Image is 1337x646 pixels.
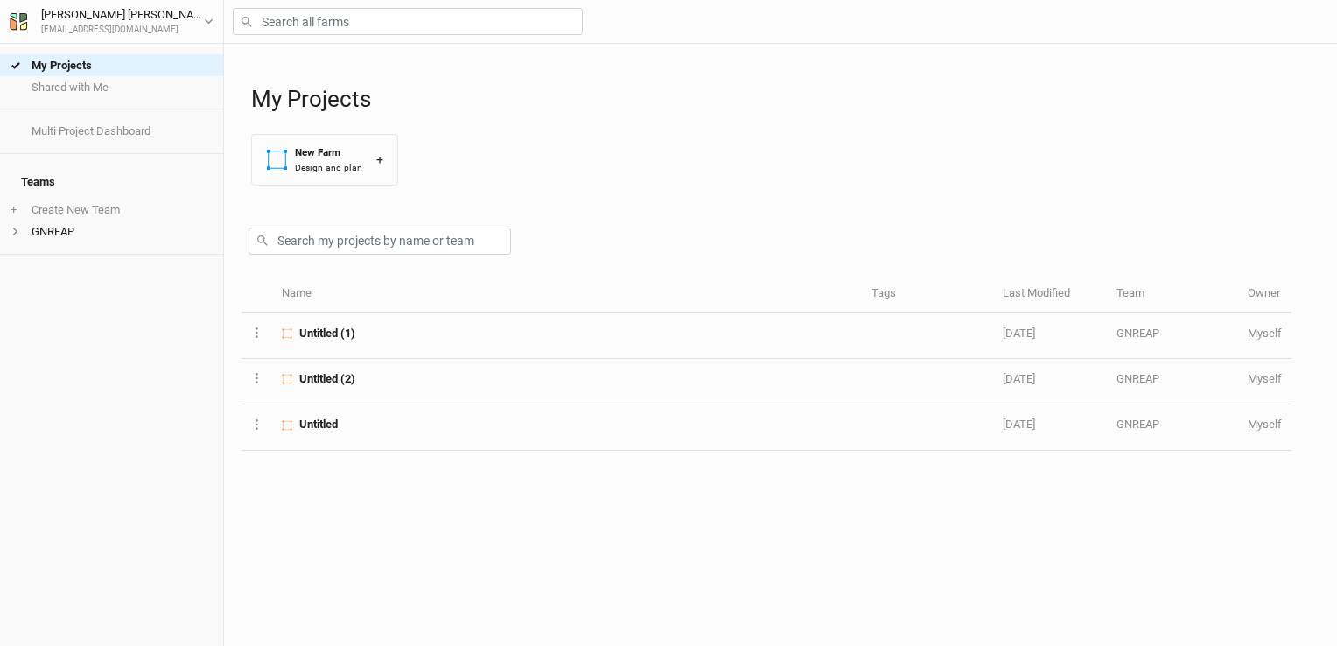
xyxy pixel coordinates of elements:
[1107,359,1238,404] td: GNREAP
[299,371,355,387] span: Untitled (2)
[272,276,862,313] th: Name
[1248,418,1282,431] span: jrobinson@gayandrobinson.com
[862,276,993,313] th: Tags
[376,151,383,169] div: +
[1107,276,1238,313] th: Team
[248,228,511,255] input: Search my projects by name or team
[1107,313,1238,359] td: GNREAP
[1003,418,1035,431] span: May 27, 2025 6:39 PM
[1003,372,1035,385] span: Jun 12, 2025 10:48 AM
[41,24,204,37] div: [EMAIL_ADDRESS][DOMAIN_NAME]
[295,145,362,160] div: New Farm
[10,203,17,217] span: +
[1107,404,1238,450] td: GNREAP
[251,134,398,186] button: New FarmDesign and plan+
[10,165,213,200] h4: Teams
[1003,327,1035,340] span: Jun 12, 2025 10:56 AM
[1248,327,1282,340] span: jrobinson@gayandrobinson.com
[233,8,583,35] input: Search all farms
[299,326,355,341] span: Untitled (1)
[299,417,338,432] span: Untitled
[9,5,214,37] button: [PERSON_NAME] [PERSON_NAME][EMAIL_ADDRESS][DOMAIN_NAME]
[1248,372,1282,385] span: jrobinson@gayandrobinson.com
[41,6,204,24] div: [PERSON_NAME] [PERSON_NAME]
[251,86,1319,113] h1: My Projects
[993,276,1107,313] th: Last Modified
[295,161,362,174] div: Design and plan
[1238,276,1291,313] th: Owner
